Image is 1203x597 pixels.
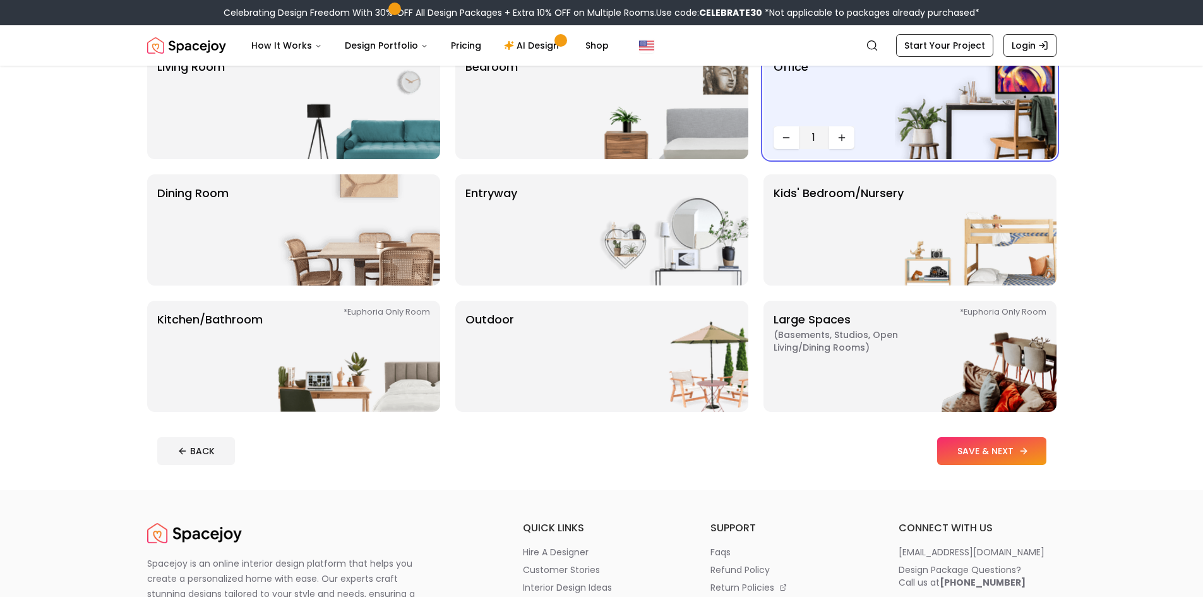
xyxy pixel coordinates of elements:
[937,437,1046,465] button: SAVE & NEXT
[465,184,517,275] p: entryway
[147,521,242,546] img: Spacejoy Logo
[639,38,654,53] img: United States
[1003,34,1056,57] a: Login
[575,33,619,58] a: Shop
[774,184,904,275] p: Kids' Bedroom/Nursery
[774,58,808,121] p: Office
[774,126,799,149] button: Decrease quantity
[523,581,612,594] p: interior design ideas
[147,33,226,58] img: Spacejoy Logo
[895,174,1056,286] img: Kids' Bedroom/Nursery
[241,33,332,58] button: How It Works
[523,581,681,594] a: interior design ideas
[157,58,225,149] p: Living Room
[465,58,518,149] p: Bedroom
[278,48,440,159] img: Living Room
[587,48,748,159] img: Bedroom
[656,6,762,19] span: Use code:
[895,48,1056,159] img: Office
[899,546,1056,558] a: [EMAIL_ADDRESS][DOMAIN_NAME]
[710,546,868,558] a: faqs
[157,311,263,402] p: Kitchen/Bathroom
[523,564,600,576] p: customer stories
[335,33,438,58] button: Design Portfolio
[940,576,1026,589] b: [PHONE_NUMBER]
[147,33,226,58] a: Spacejoy
[523,546,589,558] p: hire a designer
[710,581,774,594] p: return policies
[441,33,491,58] a: Pricing
[804,130,824,145] span: 1
[710,521,868,536] h6: support
[774,329,931,354] span: ( Basements, Studios, Open living/dining rooms )
[147,521,242,546] a: Spacejoy
[829,126,854,149] button: Increase quantity
[494,33,573,58] a: AI Design
[278,301,440,412] img: Kitchen/Bathroom *Euphoria Only
[587,301,748,412] img: Outdoor
[157,437,235,465] button: BACK
[523,564,681,576] a: customer stories
[895,301,1056,412] img: Large Spaces *Euphoria Only
[523,521,681,536] h6: quick links
[710,546,731,558] p: faqs
[899,564,1056,589] a: Design Package Questions?Call us at[PHONE_NUMBER]
[587,174,748,286] img: entryway
[241,33,619,58] nav: Main
[224,6,979,19] div: Celebrating Design Freedom With 30% OFF All Design Packages + Extra 10% OFF on Multiple Rooms.
[699,6,762,19] b: CELEBRATE30
[896,34,993,57] a: Start Your Project
[899,521,1056,536] h6: connect with us
[523,546,681,558] a: hire a designer
[157,184,229,275] p: Dining Room
[774,311,931,402] p: Large Spaces
[762,6,979,19] span: *Not applicable to packages already purchased*
[465,311,514,402] p: Outdoor
[147,25,1056,66] nav: Global
[710,564,868,576] a: refund policy
[899,546,1044,558] p: [EMAIL_ADDRESS][DOMAIN_NAME]
[710,581,868,594] a: return policies
[278,174,440,286] img: Dining Room
[899,564,1026,589] div: Design Package Questions? Call us at
[710,564,770,576] p: refund policy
